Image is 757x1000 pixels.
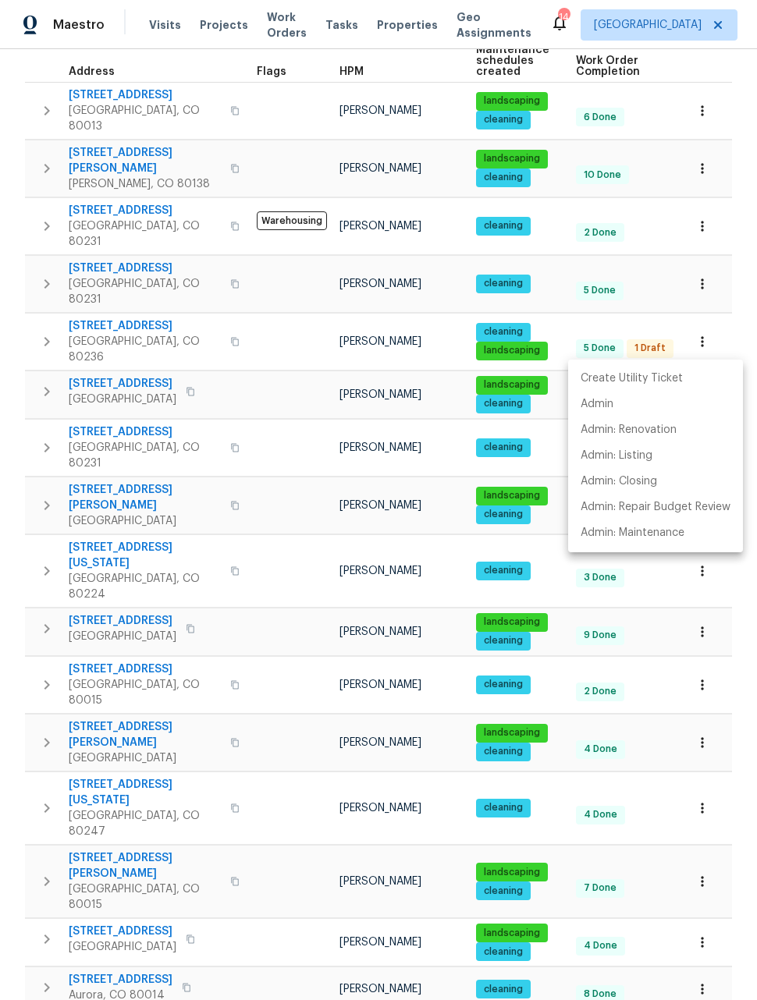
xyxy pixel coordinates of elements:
p: Admin: Renovation [581,422,677,438]
p: Admin: Repair Budget Review [581,499,730,516]
p: Admin: Listing [581,448,652,464]
p: Admin: Closing [581,473,657,490]
p: Admin [581,396,613,413]
p: Admin: Maintenance [581,525,684,541]
p: Create Utility Ticket [581,371,683,387]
